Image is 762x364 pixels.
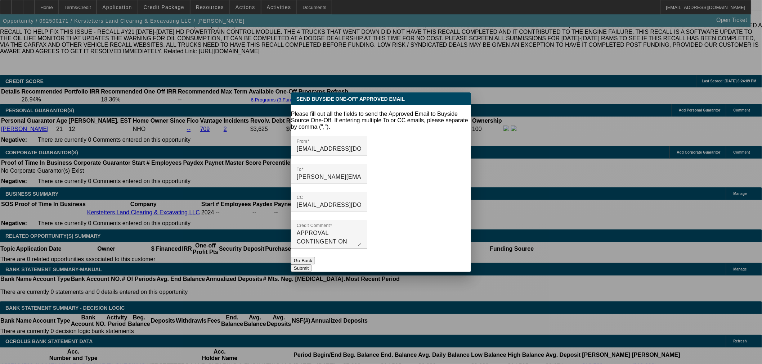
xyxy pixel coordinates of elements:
button: Submit [291,264,311,272]
mat-label: From [297,139,307,144]
mat-label: To [297,167,301,172]
button: Go Back [291,257,315,264]
span: Send Buyside One-Off Approved Email [296,96,405,102]
mat-label: CC [297,195,303,200]
mat-label: Credit Comment [297,223,330,228]
p: Please fill out all the fields to send the Approved Email to Buyside Source One-Off. If entering ... [291,111,471,130]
